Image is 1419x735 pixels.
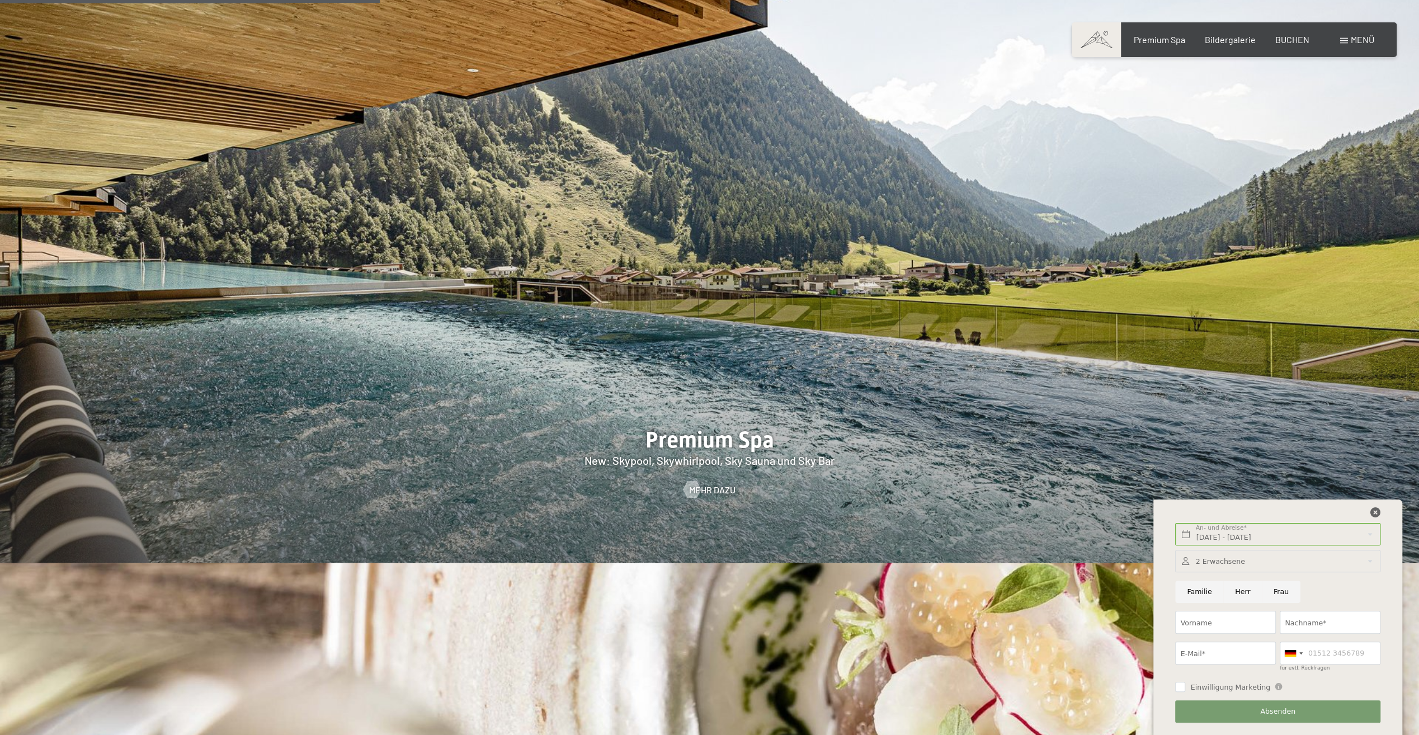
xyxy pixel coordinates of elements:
[1260,706,1295,717] span: Absenden
[1280,642,1380,665] input: 01512 3456789
[1351,34,1374,45] span: Menü
[1175,700,1380,723] button: Absenden
[1190,682,1270,692] span: Einwilligung Marketing
[683,483,736,496] a: Mehr dazu
[1205,34,1256,45] a: Bildergalerie
[689,483,736,496] span: Mehr dazu
[1275,34,1309,45] a: BUCHEN
[1280,642,1306,664] div: Germany (Deutschland): +49
[1133,34,1185,45] a: Premium Spa
[1280,665,1330,671] label: für evtl. Rückfragen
